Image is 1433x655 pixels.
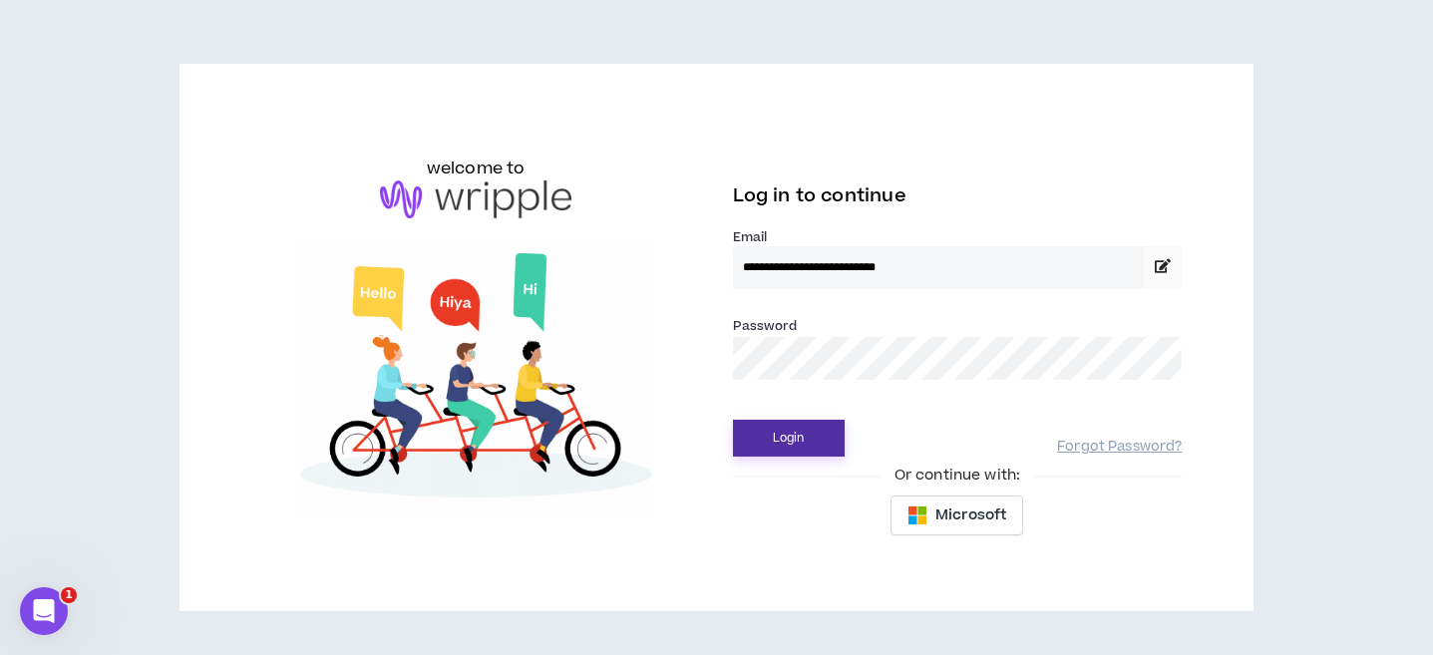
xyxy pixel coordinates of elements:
[733,183,906,208] span: Log in to continue
[891,495,1023,535] button: Microsoft
[20,587,68,635] iframe: Intercom live chat
[427,157,526,180] h6: welcome to
[733,420,845,457] button: Login
[380,180,571,218] img: logo-brand.png
[733,228,1183,246] label: Email
[1057,438,1182,457] a: Forgot Password?
[61,587,77,603] span: 1
[733,317,798,335] label: Password
[935,504,1006,526] span: Microsoft
[251,238,701,518] img: Welcome to Wripple
[881,465,1034,487] span: Or continue with:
